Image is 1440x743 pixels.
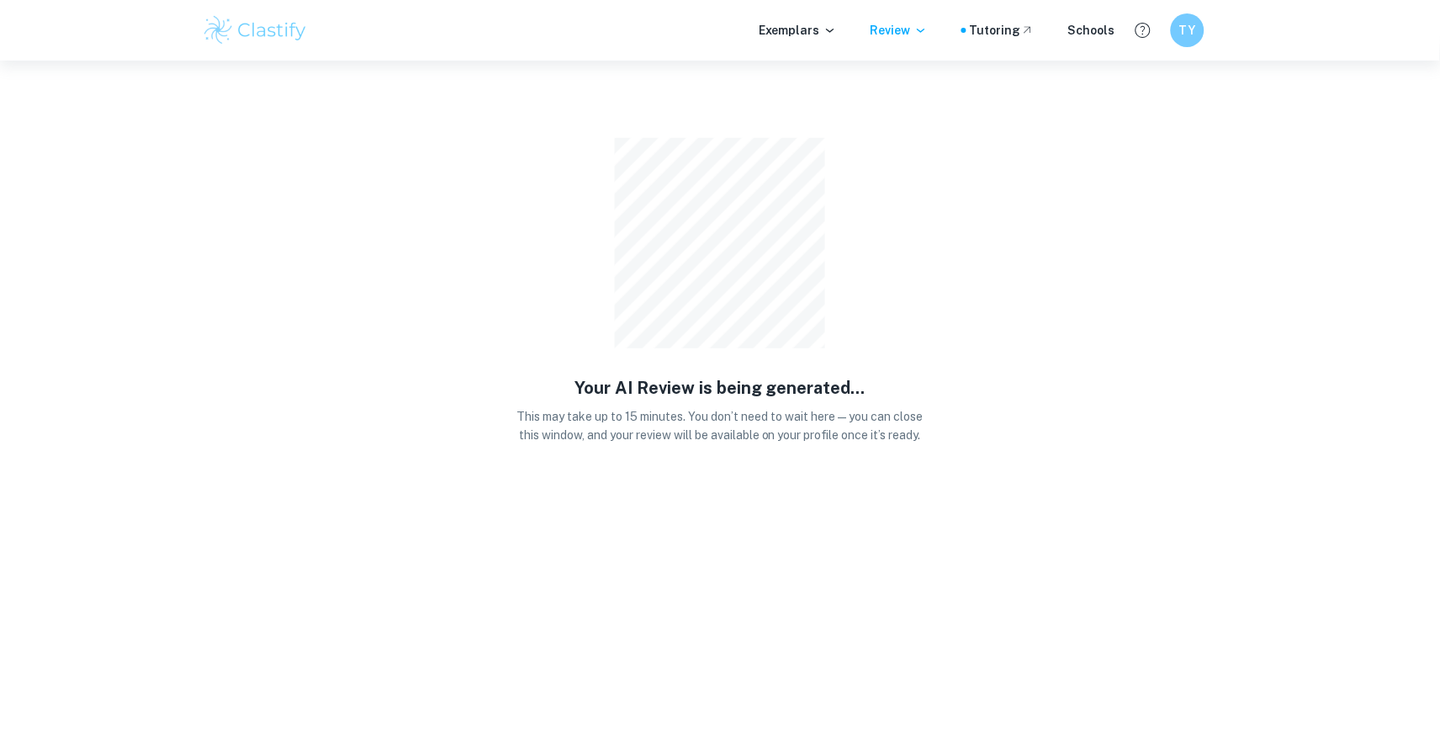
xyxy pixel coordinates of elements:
p: This may take up to 15 minutes. You don’t need to wait here — you can close this window, and your... [510,407,930,444]
button: Help and Feedback [1129,16,1157,45]
a: Schools [1068,21,1115,40]
a: Tutoring [970,21,1035,40]
p: Review [871,21,928,40]
h5: Your AI Review is being generated... [574,375,866,401]
p: Exemplars [759,21,837,40]
h6: TY [1178,21,1198,40]
img: Clastify logo [202,13,309,47]
button: TY [1171,13,1204,47]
